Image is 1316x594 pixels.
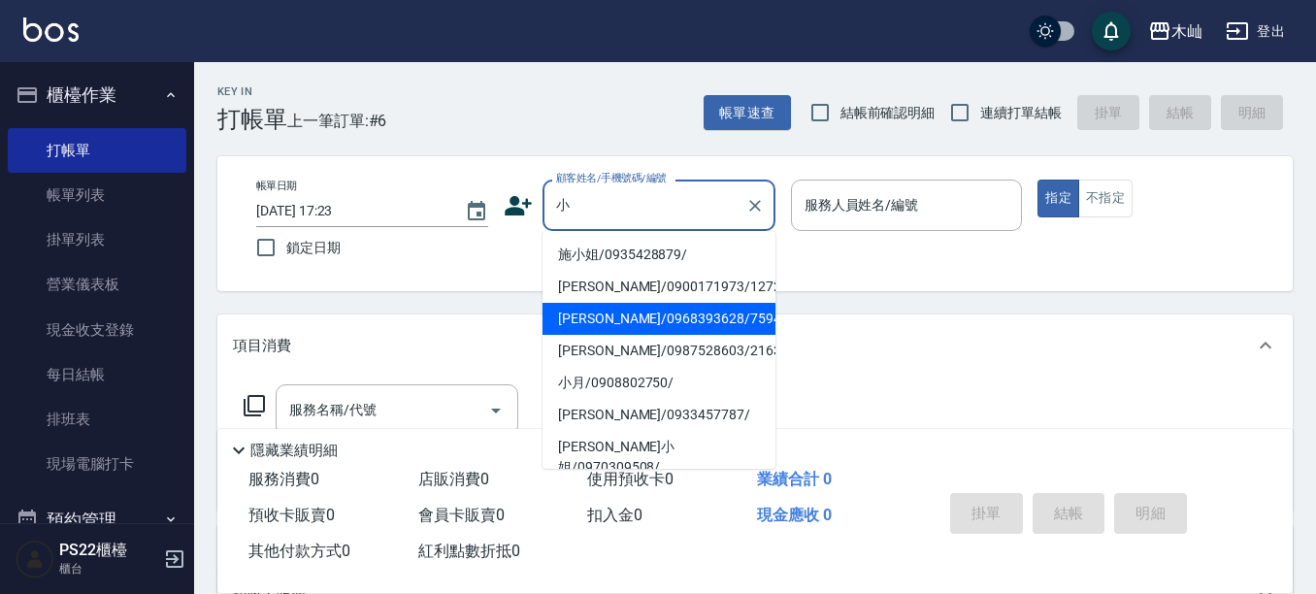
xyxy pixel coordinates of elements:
input: YYYY/MM/DD hh:mm [256,195,445,227]
a: 營業儀表板 [8,262,186,307]
button: 不指定 [1078,180,1133,217]
span: 鎖定日期 [286,238,341,258]
p: 櫃台 [59,560,158,577]
label: 顧客姓名/手機號碼/編號 [556,171,667,185]
h2: Key In [217,85,287,98]
li: 小月/0908802750/ [543,367,775,399]
span: 扣入金 0 [587,506,642,524]
button: 帳單速查 [704,95,791,131]
li: [PERSON_NAME]/0900171973/12729 [543,271,775,303]
button: Open [480,395,511,426]
a: 掛單列表 [8,217,186,262]
label: 帳單日期 [256,179,297,193]
a: 排班表 [8,397,186,442]
a: 現場電腦打卡 [8,442,186,486]
img: Logo [23,17,79,42]
button: Clear [741,192,769,219]
span: 服務消費 0 [248,470,319,488]
span: 預收卡販賣 0 [248,506,335,524]
span: 店販消費 0 [418,470,489,488]
span: 會員卡販賣 0 [418,506,505,524]
a: 現金收支登錄 [8,308,186,352]
span: 連續打單結帳 [980,103,1062,123]
li: [PERSON_NAME]/0968393628/759452 [543,303,775,335]
p: 隱藏業績明細 [250,441,338,461]
span: 上一筆訂單:#6 [287,109,387,133]
div: 木屾 [1171,19,1202,44]
button: 指定 [1037,180,1079,217]
span: 結帳前確認明細 [840,103,936,123]
li: [PERSON_NAME]/0987528603/216319 [543,335,775,367]
button: 櫃檯作業 [8,70,186,120]
a: 帳單列表 [8,173,186,217]
li: [PERSON_NAME]小姐/0970309508/ [543,431,775,483]
a: 每日結帳 [8,352,186,397]
p: 項目消費 [233,336,291,356]
span: 現金應收 0 [757,506,832,524]
li: [PERSON_NAME]/0933457787/ [543,399,775,431]
li: 施小姐/0935428879/ [543,239,775,271]
div: 項目消費 [217,314,1293,377]
button: 預約管理 [8,495,186,545]
span: 使用預收卡 0 [587,470,674,488]
button: 木屾 [1140,12,1210,51]
button: save [1092,12,1131,50]
a: 打帳單 [8,128,186,173]
span: 紅利點數折抵 0 [418,542,520,560]
button: 登出 [1218,14,1293,49]
h5: PS22櫃檯 [59,541,158,560]
button: Choose date, selected date is 2025-09-13 [453,188,500,235]
span: 其他付款方式 0 [248,542,350,560]
img: Person [16,540,54,578]
h3: 打帳單 [217,106,287,133]
span: 業績合計 0 [757,470,832,488]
